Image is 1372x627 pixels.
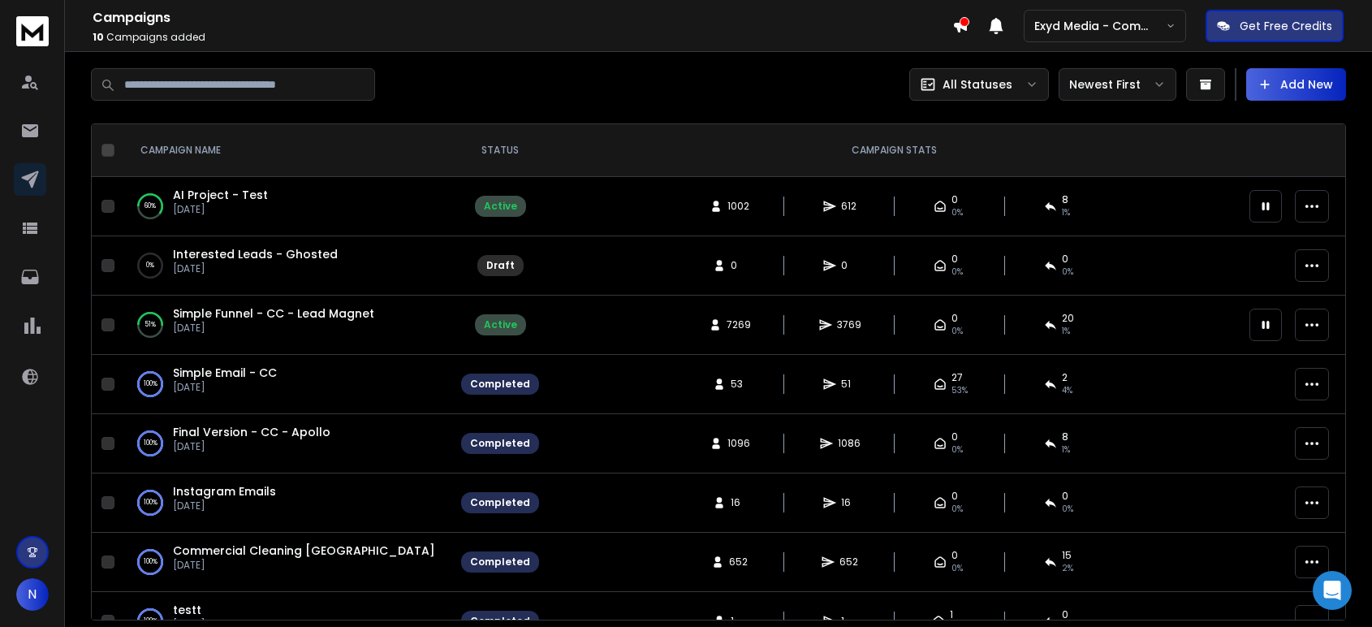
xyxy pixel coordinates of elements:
span: 0 [951,253,958,266]
span: 0 [1062,253,1068,266]
span: 53 % [951,384,968,397]
p: Campaigns added [93,31,952,44]
span: 8 [1062,430,1068,443]
span: 0 [1062,608,1068,621]
span: 0 [1062,490,1068,503]
button: N [16,578,49,611]
button: Get Free Credits [1206,10,1344,42]
a: Instagram Emails [173,483,276,499]
p: All Statuses [943,76,1012,93]
div: Open Intercom Messenger [1313,571,1352,610]
div: Completed [470,437,530,450]
td: 0%Interested Leads - Ghosted[DATE] [121,236,451,296]
span: 0% [951,325,963,338]
img: logo [16,16,49,46]
span: 0% [951,443,963,456]
h1: Campaigns [93,8,952,28]
p: [DATE] [173,322,374,335]
td: 100%Instagram Emails[DATE] [121,473,451,533]
p: [DATE] [173,559,435,572]
p: 0 % [146,257,154,274]
p: [DATE] [173,203,268,216]
span: 1 % [1062,443,1070,456]
p: Get Free Credits [1240,18,1332,34]
div: Active [484,318,517,331]
button: Add New [1246,68,1346,101]
p: 100 % [144,554,157,570]
p: [DATE] [173,499,276,512]
span: 2 % [1062,562,1073,575]
p: 51 % [145,317,156,333]
p: [DATE] [173,440,330,453]
span: 2 [1062,371,1068,384]
span: 0% [951,503,963,516]
span: 3769 [837,318,861,331]
span: 1096 [727,437,750,450]
span: 1 [950,608,953,621]
p: Exyd Media - Commercial Cleaning [1034,18,1166,34]
a: Simple Email - CC [173,365,277,381]
span: 0 % [1062,503,1073,516]
div: Completed [470,556,530,569]
span: 652 [729,556,748,569]
div: Completed [470,496,530,509]
p: 100 % [144,376,157,392]
span: 15 [1062,549,1072,562]
th: CAMPAIGN STATS [549,124,1240,177]
p: [DATE] [173,381,277,394]
p: 100 % [144,435,157,452]
span: 27 [951,371,963,384]
td: 100%Final Version - CC - Apollo[DATE] [121,414,451,473]
a: Interested Leads - Ghosted [173,246,338,262]
div: Completed [470,378,530,391]
span: 0% [951,266,963,279]
span: 1002 [727,200,749,213]
span: 0 [951,490,958,503]
a: testt [173,602,201,618]
span: 652 [839,556,858,569]
th: CAMPAIGN NAME [121,124,451,177]
td: 60%AI Project - Test[DATE] [121,177,451,236]
th: STATUS [451,124,549,177]
span: 1 % [1062,325,1070,338]
span: 16 [841,496,857,509]
span: 7269 [727,318,751,331]
span: 4 % [1062,384,1072,397]
span: 10 [93,30,104,44]
span: 51 [841,378,857,391]
div: Draft [486,259,515,272]
div: Active [484,200,517,213]
span: 0 [951,430,958,443]
span: 0 [731,259,747,272]
td: 100%Commercial Cleaning [GEOGRAPHIC_DATA][DATE] [121,533,451,592]
span: 20 [1062,312,1074,325]
p: [DATE] [173,262,338,275]
span: 0% [951,562,963,575]
button: Newest First [1059,68,1176,101]
span: 0 [841,259,857,272]
span: 1 % [1062,206,1070,219]
span: 0 [951,549,958,562]
span: 1086 [838,437,861,450]
td: 51%Simple Funnel - CC - Lead Magnet[DATE] [121,296,451,355]
a: Commercial Cleaning [GEOGRAPHIC_DATA] [173,543,435,559]
td: 100%Simple Email - CC[DATE] [121,355,451,414]
p: 60 % [145,198,156,214]
span: 53 [731,378,747,391]
a: Simple Funnel - CC - Lead Magnet [173,305,374,322]
p: 100 % [144,495,157,511]
a: AI Project - Test [173,187,268,203]
span: 16 [731,496,747,509]
span: 0 [951,312,958,325]
span: 0 [951,193,958,206]
a: Final Version - CC - Apollo [173,424,330,440]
